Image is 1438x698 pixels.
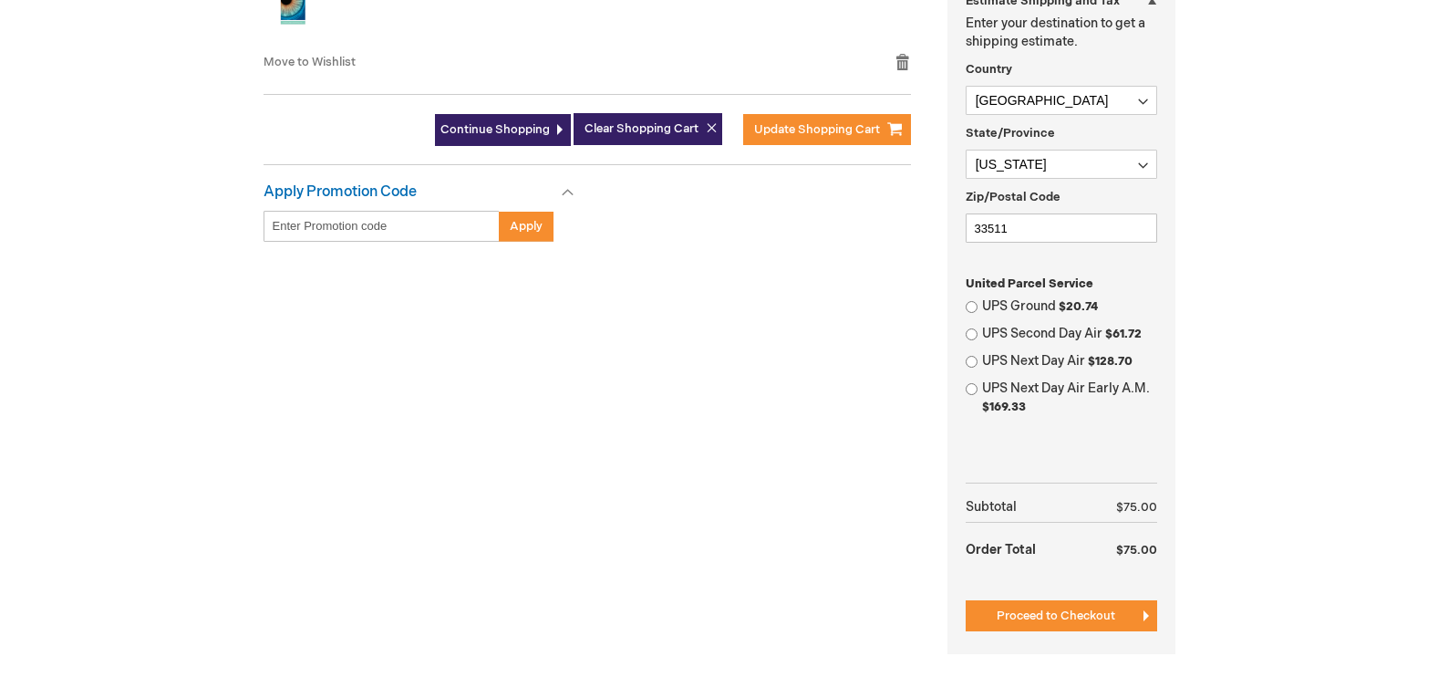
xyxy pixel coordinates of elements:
[1105,327,1142,341] span: $61.72
[966,276,1093,291] span: United Parcel Service
[966,126,1055,141] span: State/Province
[982,297,1157,316] label: UPS Ground
[982,325,1157,343] label: UPS Second Day Air
[1059,299,1098,314] span: $20.74
[264,211,500,242] input: Enter Promotion code
[966,62,1012,77] span: Country
[754,122,880,137] span: Update Shopping Cart
[966,600,1157,631] button: Proceed to Checkout
[997,609,1115,623] span: Proceed to Checkout
[435,114,571,146] a: Continue Shopping
[743,114,911,145] button: Update Shopping Cart
[1116,500,1157,515] span: $75.00
[1116,543,1157,557] span: $75.00
[982,400,1026,414] span: $169.33
[966,15,1157,51] p: Enter your destination to get a shipping estimate.
[982,380,1157,416] label: UPS Next Day Air Early A.M.
[1088,354,1133,369] span: $128.70
[264,55,356,69] a: Move to Wishlist
[499,211,553,242] button: Apply
[510,219,543,234] span: Apply
[966,493,1080,523] th: Subtotal
[982,352,1157,370] label: UPS Next Day Air
[966,190,1060,204] span: Zip/Postal Code
[264,183,417,201] strong: Apply Promotion Code
[574,113,722,145] button: Clear Shopping Cart
[585,121,698,136] span: Clear Shopping Cart
[966,533,1036,565] strong: Order Total
[440,122,550,137] span: Continue Shopping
